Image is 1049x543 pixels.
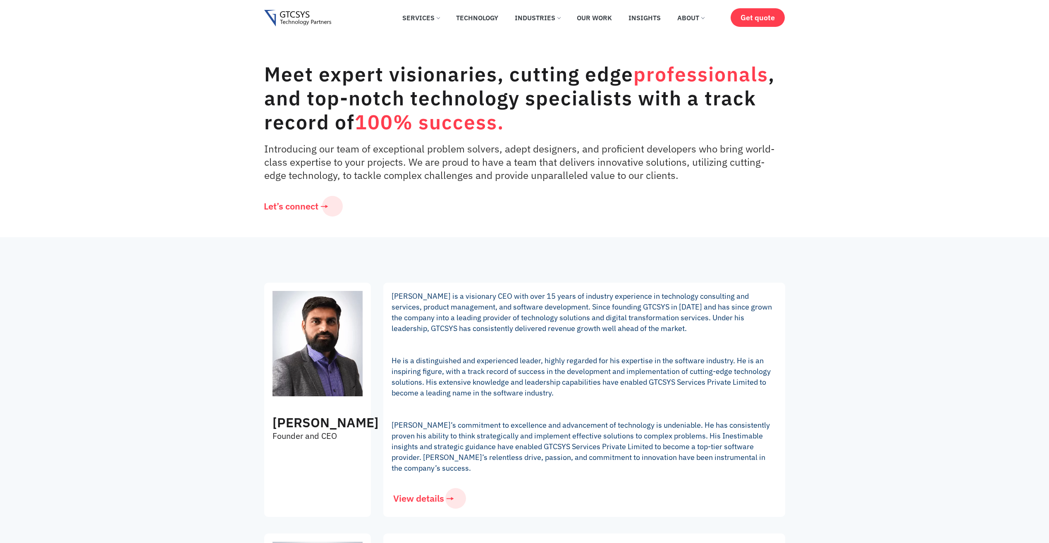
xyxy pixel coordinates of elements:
[450,9,504,27] a: Technology
[741,13,775,22] span: Get quote
[393,494,444,503] span: View details
[264,62,781,134] div: Meet expert visionaries, cutting edge , and top-notch technology specialists with a track record of
[731,8,785,27] a: Get quote
[998,491,1049,531] iframe: chat widget
[383,488,466,509] a: View details
[571,9,618,27] a: Our Work
[392,291,777,474] p: [PERSON_NAME] is a visionary CEO with over 15 years of industry experience in technology consulti...
[633,61,768,87] span: professionals
[264,10,332,27] img: Gtcsys logo
[252,196,343,217] a: Let’s connect
[272,431,340,441] p: Founder and CEO
[272,414,363,431] h3: [PERSON_NAME]
[355,109,504,135] span: 100% success.
[396,9,446,27] a: Services
[509,9,566,27] a: Industries
[272,291,363,396] img: Mukesh Lagadhir CEO of GTCSYS Software Development Company
[264,142,781,182] p: Introducing our team of exceptional problem solvers, adept designers, and proficient developers w...
[671,9,710,27] a: About
[264,202,318,211] span: Let’s connect
[622,9,667,27] a: Insights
